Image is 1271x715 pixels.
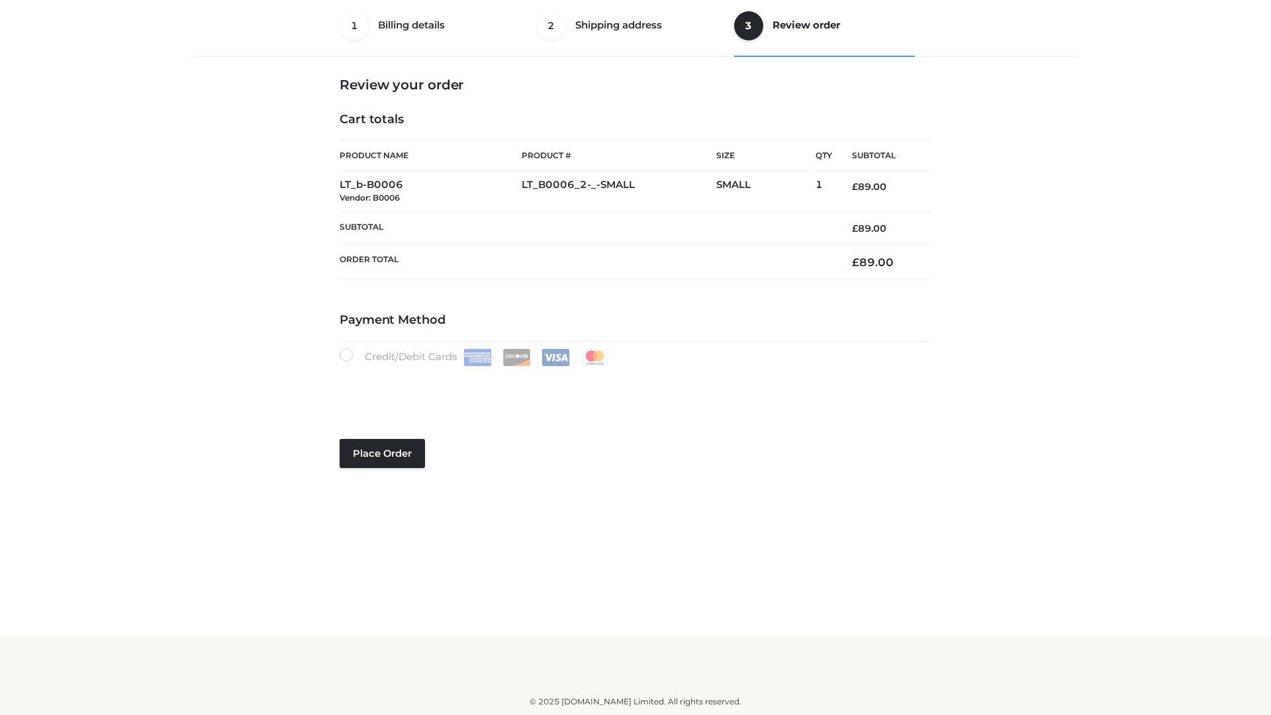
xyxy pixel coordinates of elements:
button: Place order [340,439,425,468]
th: Order Total [340,245,832,280]
label: Credit/Debit Cards [340,348,610,366]
bdi: 89.00 [852,222,886,234]
h4: Cart totals [340,113,931,127]
img: Amex [463,349,492,366]
span: £ [852,256,859,269]
h4: Payment Method [340,313,931,328]
th: Product # [522,140,716,171]
img: Mastercard [581,349,609,366]
div: © 2025 [DOMAIN_NAME] Limited. All rights reserved. [197,695,1074,708]
td: LT_B0006_2-_-SMALL [522,171,716,213]
td: 1 [816,171,832,213]
th: Subtotal [832,141,931,171]
small: Vendor: B0006 [340,193,400,203]
img: Discover [502,349,531,366]
bdi: 89.00 [852,181,886,193]
h3: Review your order [340,77,931,93]
td: SMALL [716,171,816,213]
iframe: Secure payment input frame [337,363,929,412]
td: LT_b-B0006 [340,171,522,213]
th: Product Name [340,140,522,171]
bdi: 89.00 [852,256,894,269]
th: Subtotal [340,212,832,244]
th: Qty [816,140,832,171]
img: Visa [541,349,570,366]
span: £ [852,222,858,234]
span: £ [852,181,858,193]
th: Size [716,141,809,171]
